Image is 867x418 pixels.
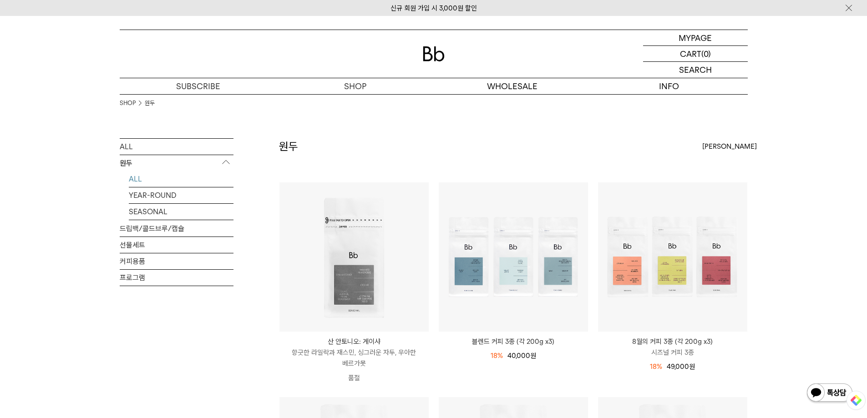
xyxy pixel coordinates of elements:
[679,30,712,45] p: MYPAGE
[279,347,429,369] p: 향긋한 라일락과 재스민, 싱그러운 자두, 우아한 베르가못
[491,350,503,361] div: 18%
[598,347,747,358] p: 시즈널 커피 3종
[279,336,429,369] a: 산 안토니오: 게이샤 향긋한 라일락과 재스민, 싱그러운 자두, 우아한 베르가못
[702,141,757,152] span: [PERSON_NAME]
[643,30,748,46] a: MYPAGE
[439,182,588,332] img: 블렌드 커피 3종 (각 200g x3)
[650,361,662,372] div: 18%
[277,78,434,94] a: SHOP
[643,46,748,62] a: CART (0)
[279,369,429,387] p: 품절
[390,4,477,12] a: 신규 회원 가입 시 3,000원 할인
[279,336,429,347] p: 산 안토니오: 게이샤
[279,182,429,332] img: 산 안토니오: 게이샤
[806,383,853,404] img: 카카오톡 채널 1:1 채팅 버튼
[120,221,233,237] a: 드립백/콜드브루/캡슐
[423,46,445,61] img: 로고
[145,99,155,108] a: 원두
[129,171,233,187] a: ALL
[689,363,695,371] span: 원
[530,352,536,360] span: 원
[680,46,701,61] p: CART
[120,155,233,171] p: 원두
[598,336,747,358] a: 8월의 커피 3종 (각 200g x3) 시즈널 커피 3종
[120,78,277,94] a: SUBSCRIBE
[434,78,591,94] p: WHOLESALE
[279,139,298,154] h2: 원두
[120,139,233,155] a: ALL
[120,99,136,108] a: SHOP
[439,336,588,347] a: 블렌드 커피 3종 (각 200g x3)
[598,182,747,332] img: 8월의 커피 3종 (각 200g x3)
[120,237,233,253] a: 선물세트
[129,187,233,203] a: YEAR-ROUND
[120,253,233,269] a: 커피용품
[701,46,711,61] p: (0)
[129,204,233,220] a: SEASONAL
[679,62,712,78] p: SEARCH
[591,78,748,94] p: INFO
[598,336,747,347] p: 8월의 커피 3종 (각 200g x3)
[507,352,536,360] span: 40,000
[667,363,695,371] span: 49,000
[120,270,233,286] a: 프로그램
